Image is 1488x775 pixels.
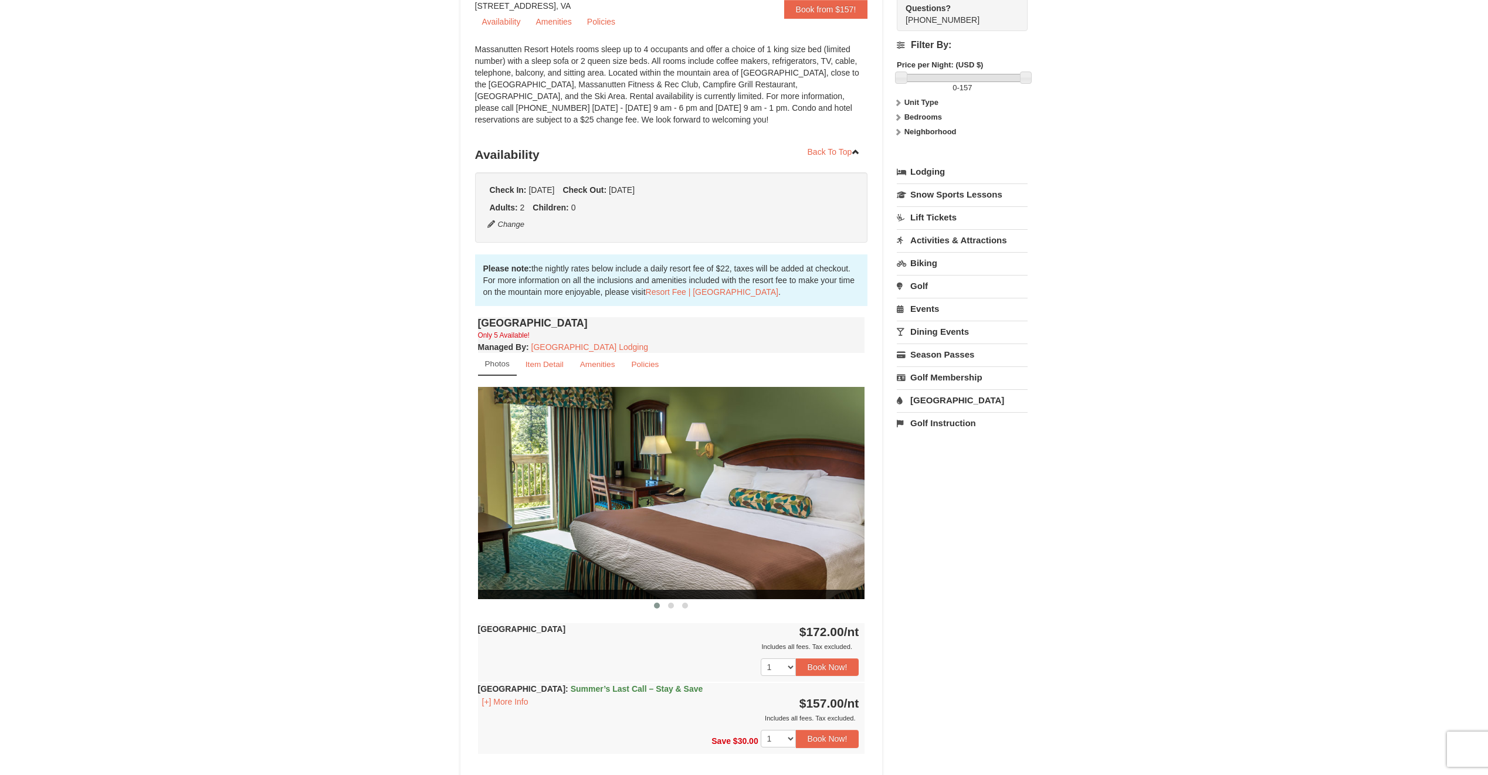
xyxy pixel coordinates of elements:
span: $157.00 [799,696,844,710]
a: Item Detail [518,353,571,376]
strong: : [478,342,529,352]
div: Includes all fees. Tax excluded. [478,641,859,652]
button: Book Now! [796,658,859,676]
small: Policies [631,360,659,369]
span: Managed By [478,342,526,352]
a: Policies [623,353,666,376]
a: Lodging [897,161,1028,182]
button: [+] More Info [478,695,533,708]
button: Change [487,218,526,231]
div: Includes all fees. Tax excluded. [478,712,859,724]
strong: Please note: [483,264,531,273]
span: 0 [953,83,957,92]
a: Lift Tickets [897,206,1028,228]
small: Only 5 Available! [478,331,530,339]
span: /nt [844,696,859,710]
a: Snow Sports Lessons [897,183,1028,205]
strong: Neighborhood [904,127,957,136]
a: Activities & Attractions [897,229,1028,251]
label: - [897,82,1028,94]
a: Policies [580,13,622,30]
span: 0 [571,203,576,212]
a: Availability [475,13,528,30]
small: Item Detail [526,360,564,369]
a: Season Passes [897,344,1028,365]
strong: Questions? [906,4,951,13]
span: 2 [520,203,525,212]
span: [DATE] [609,185,635,195]
a: Back To Top [800,143,868,161]
h3: Availability [475,143,868,166]
a: [GEOGRAPHIC_DATA] [897,389,1028,411]
a: Dining Events [897,321,1028,342]
a: Golf Membership [897,366,1028,388]
h4: Filter By: [897,40,1028,50]
strong: $172.00 [799,625,859,638]
a: Resort Fee | [GEOGRAPHIC_DATA] [646,287,778,297]
span: Summer’s Last Call – Stay & Save [571,684,703,694]
div: the nightly rates below include a daily resort fee of $22, taxes will be added at checkout. For m... [475,254,868,306]
img: 18876286-36-6bbdb14b.jpg [478,387,865,599]
span: [DATE] [528,185,554,195]
a: Amenities [572,353,623,376]
a: [GEOGRAPHIC_DATA] Lodging [531,342,648,352]
span: [PHONE_NUMBER] [906,2,1006,25]
a: Biking [897,252,1028,274]
strong: Children: [533,203,568,212]
div: Massanutten Resort Hotels rooms sleep up to 4 occupants and offer a choice of 1 king size bed (li... [475,43,868,137]
strong: [GEOGRAPHIC_DATA] [478,684,703,694]
strong: Adults: [490,203,518,212]
strong: Check In: [490,185,527,195]
small: Amenities [580,360,615,369]
strong: Price per Night: (USD $) [897,60,983,69]
a: Events [897,298,1028,319]
strong: Check Out: [562,185,606,195]
a: Golf [897,275,1028,297]
strong: Bedrooms [904,113,942,121]
span: $30.00 [733,736,758,746]
a: Golf Instruction [897,412,1028,434]
span: Save [711,736,731,746]
button: Book Now! [796,730,859,747]
span: /nt [844,625,859,638]
h4: [GEOGRAPHIC_DATA] [478,317,865,329]
strong: Unit Type [904,98,938,107]
strong: [GEOGRAPHIC_DATA] [478,624,566,634]
span: : [565,684,568,694]
small: Photos [485,359,510,368]
a: Amenities [528,13,578,30]
span: 157 [960,83,972,92]
a: Photos [478,353,517,376]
